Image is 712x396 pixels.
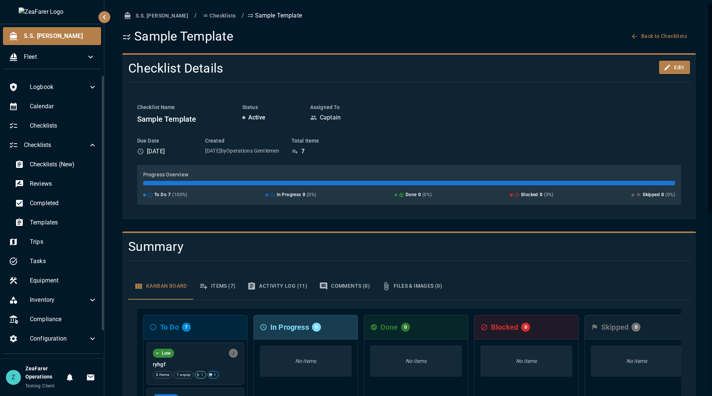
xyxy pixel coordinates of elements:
h1: Sample Template [122,29,233,44]
button: Comments (0) [313,273,376,300]
h6: Checklist Name [137,103,230,112]
span: 7 [182,323,190,331]
span: 1 [198,372,206,378]
h6: To Do [160,321,179,333]
span: Tasks [30,257,97,266]
span: Checklists [30,121,97,130]
span: Logbook [30,83,88,92]
h4: Summary [128,239,595,255]
span: Checklists (New) [30,160,97,169]
div: Checklists (New) [9,156,103,173]
span: ( 0 %) [544,191,554,199]
h6: Total Items [292,137,336,145]
span: Testing Client [25,383,55,389]
div: S.S. [PERSON_NAME] [3,27,101,45]
img: ZeaFarer Logo [19,7,86,16]
h6: Due Date [137,137,193,145]
p: Sample Template [248,11,302,20]
h6: Sample Template [137,113,230,125]
p: No items [260,357,352,365]
h6: Done [381,321,398,333]
div: Reviews [9,175,103,193]
span: Equipment [30,276,97,285]
div: Calendar [3,98,103,115]
h6: Created [205,137,280,145]
div: Equipment [3,272,103,290]
span: Trips [30,237,97,246]
h6: In Progress [270,321,309,333]
button: Notifications [62,370,77,385]
h4: Checklist Details [128,61,501,76]
span: 0 [632,323,640,331]
div: Compliance [3,310,103,328]
span: Templates [30,218,97,227]
button: Back to Checklists [629,29,690,43]
div: Tasks [3,252,103,270]
p: Captain [320,113,341,122]
div: Configuration [3,330,103,348]
span: Low [159,349,174,357]
span: Inventory [30,296,88,304]
span: 3 items [153,372,172,378]
span: Calendar [30,102,97,111]
span: 1 equip [174,372,193,378]
li: / [242,11,244,20]
span: To Do [154,191,167,199]
span: 0 [661,191,664,199]
span: 0 [312,323,321,331]
p: [DATE] [147,147,165,156]
span: ( 100 %) [172,191,187,199]
span: Compliance [30,315,97,324]
div: LowAssigned to Jon Philoryhgf3 items1 equip14 [147,342,244,385]
p: Active [248,113,265,122]
button: Edit [659,61,690,74]
div: Inventory [3,291,103,309]
span: Reviews [30,179,97,188]
span: 0 [522,323,530,331]
button: Activity Log (11) [241,273,313,300]
li: / [194,11,197,20]
div: Checklists [3,117,103,135]
p: [DATE] by Operations Gentlemen [205,147,280,154]
button: Kanban Board [128,273,193,300]
span: Checklists [24,141,88,150]
p: 7 [301,147,305,156]
button: Invitations [83,370,98,385]
span: Skipped [643,191,660,199]
span: ( 0 %) [665,191,675,199]
span: 0 [540,191,542,199]
h6: Status [242,103,298,112]
h6: Skipped [601,321,628,333]
p: ryhgf [153,361,238,368]
h6: Progress Overview [143,171,675,179]
span: 0 [303,191,305,199]
p: No items [370,357,462,365]
div: Logbook [3,78,103,96]
span: 4 [211,372,218,378]
span: ( 0 %) [307,191,316,199]
h6: ZeaFarer Operations [25,365,62,381]
h6: Blocked [491,321,518,333]
div: Completed [9,194,103,212]
div: Fleet [3,48,101,66]
button: Items (7) [193,273,242,300]
span: Fleet [24,52,86,61]
span: Completed [30,199,97,208]
button: S.S. [PERSON_NAME] [122,9,191,23]
span: Configuration [30,334,88,343]
span: S.S. [PERSON_NAME] [24,32,95,41]
div: Assigned to Jon Philo [229,349,238,358]
div: Z [6,370,21,385]
span: 7 [168,191,171,199]
button: Files & Images (0) [376,273,448,300]
span: ( 0 %) [422,191,432,199]
span: 0 [401,323,410,331]
div: Trips [3,233,103,251]
span: 0 [418,191,421,199]
p: No items [481,357,572,365]
span: In Progress [277,191,301,199]
p: No items [591,357,683,365]
button: Checklists [200,9,239,23]
span: Blocked [521,191,538,199]
div: Templates [9,214,103,231]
